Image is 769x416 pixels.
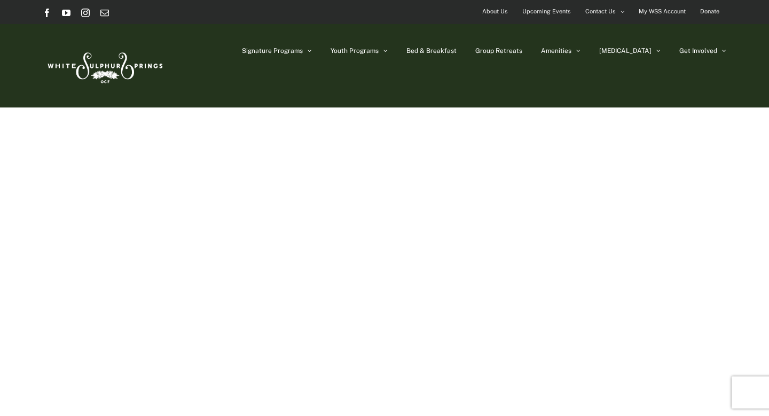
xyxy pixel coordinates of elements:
a: Signature Programs [242,24,312,78]
nav: Main Menu [242,24,726,78]
a: Youth Programs [331,24,388,78]
a: Instagram [81,9,90,17]
span: My WSS Account [639,4,686,19]
span: Youth Programs [331,48,379,54]
span: Bed & Breakfast [406,48,457,54]
a: Bed & Breakfast [406,24,457,78]
a: Amenities [541,24,580,78]
span: Donate [700,4,719,19]
span: Get Involved [679,48,717,54]
span: Amenities [541,48,571,54]
span: Signature Programs [242,48,303,54]
span: [MEDICAL_DATA] [599,48,652,54]
span: About Us [482,4,508,19]
a: Email [100,9,109,17]
a: [MEDICAL_DATA] [599,24,661,78]
a: Group Retreats [475,24,522,78]
a: Get Involved [679,24,726,78]
a: Facebook [43,9,51,17]
span: Upcoming Events [522,4,571,19]
span: Contact Us [585,4,616,19]
img: White Sulphur Springs Logo [43,41,166,91]
a: YouTube [62,9,70,17]
span: Group Retreats [475,48,522,54]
